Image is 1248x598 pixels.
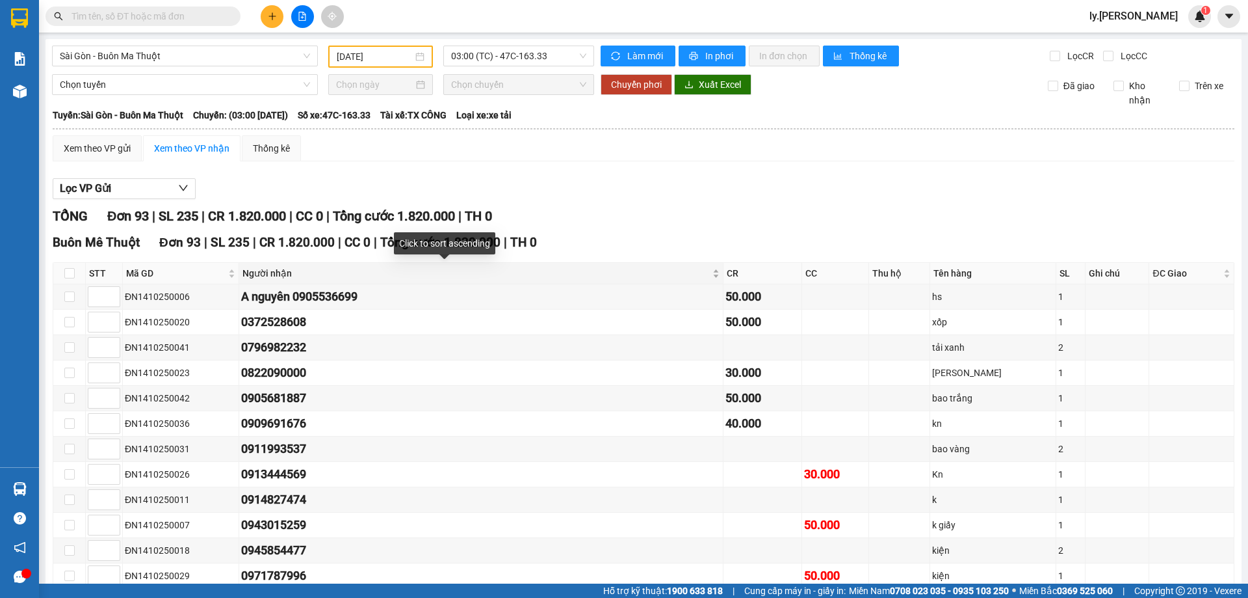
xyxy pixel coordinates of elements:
td: ĐN1410250042 [123,386,239,411]
div: Click to sort ascending [394,232,495,254]
div: A nguyên 0905536699 [241,288,721,306]
button: downloadXuất Excel [674,74,751,95]
span: CC 0 [296,208,323,224]
th: Ghi chú [1085,263,1150,284]
span: copyright [1176,586,1185,595]
span: Lọc CR [1062,49,1096,63]
span: Thống kê [850,49,889,63]
span: search [54,12,63,21]
div: 1 [1058,467,1083,482]
span: Tổng cước 1.820.000 [333,208,455,224]
div: 0914827474 [241,491,721,509]
span: Lọc VP Gửi [60,180,111,197]
div: 1 [1058,518,1083,532]
div: 1 [1058,290,1083,304]
div: 1 [1058,366,1083,380]
span: Lọc CC [1115,49,1149,63]
div: 2 [1058,543,1083,558]
div: 0372528608 [241,313,721,331]
span: 1 [1203,6,1208,15]
input: Tìm tên, số ĐT hoặc mã đơn [71,9,225,23]
th: CR [723,263,801,284]
span: | [374,235,377,250]
span: Người nhận [242,266,710,280]
span: | [253,235,256,250]
span: TỔNG [53,208,88,224]
span: caret-down [1223,10,1235,22]
div: [PERSON_NAME] [932,366,1054,380]
button: aim [321,5,344,28]
strong: 0369 525 060 [1057,586,1113,596]
span: TH 0 [510,235,537,250]
div: 0909691676 [241,415,721,433]
div: 30.000 [725,364,799,382]
button: Chuyển phơi [601,74,672,95]
span: | [338,235,341,250]
div: Xem theo VP nhận [154,141,229,156]
div: 50.000 [804,516,867,534]
div: ĐN1410250018 [125,543,237,558]
div: 50.000 [804,567,867,585]
td: ĐN1410250020 [123,310,239,335]
div: Kn [932,467,1054,482]
span: download [684,80,694,90]
div: 1 [1058,569,1083,583]
span: Chọn tuyến [60,75,310,94]
span: file-add [298,12,307,21]
span: ĐC Giao [1152,266,1221,280]
img: icon-new-feature [1194,10,1206,22]
div: 0822090000 [241,364,721,382]
span: plus [268,12,277,21]
span: ⚪️ [1012,588,1016,593]
th: CC [802,263,870,284]
div: 2 [1058,442,1083,456]
div: hs [932,290,1054,304]
div: ĐN1410250023 [125,366,237,380]
div: 1 [1058,315,1083,329]
span: notification [14,541,26,554]
span: | [152,208,155,224]
th: STT [86,263,123,284]
span: TH 0 [465,208,492,224]
span: Loại xe: xe tải [456,108,512,122]
span: Đã giao [1058,79,1100,93]
th: Tên hàng [930,263,1056,284]
div: 0913444569 [241,465,721,483]
img: warehouse-icon [13,482,27,496]
div: 1 [1058,493,1083,507]
span: Đơn 93 [107,208,149,224]
div: k giấy [932,518,1054,532]
button: caret-down [1217,5,1240,28]
span: Số xe: 47C-163.33 [298,108,370,122]
span: Chuyến: (03:00 [DATE]) [193,108,288,122]
div: kiện [932,543,1054,558]
img: logo-vxr [11,8,28,28]
span: Miền Nam [849,584,1009,598]
span: 03:00 (TC) - 47C-163.33 [451,46,586,66]
div: 0796982232 [241,338,721,357]
td: ĐN1410250011 [123,487,239,513]
div: 50.000 [725,288,799,306]
span: Trên xe [1189,79,1228,93]
span: Kho nhận [1124,79,1169,107]
div: ĐN1410250041 [125,340,237,355]
td: ĐN1410250007 [123,513,239,538]
span: | [504,235,507,250]
span: Tổng cước 1.820.000 [380,235,500,250]
input: Chọn ngày [336,77,413,92]
td: ĐN1410250041 [123,335,239,360]
button: Lọc VP Gửi [53,178,196,199]
span: down [178,183,188,193]
span: Cung cấp máy in - giấy in: [744,584,846,598]
span: Mã GD [126,266,226,280]
button: plus [261,5,283,28]
img: warehouse-icon [13,85,27,98]
div: ĐN1410250026 [125,467,237,482]
div: 30.000 [804,465,867,483]
div: bao vàng [932,442,1054,456]
span: Đơn 93 [159,235,201,250]
div: kn [932,416,1054,431]
input: 14/10/2025 [337,49,413,64]
button: printerIn phơi [679,46,746,66]
span: Làm mới [627,49,665,63]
